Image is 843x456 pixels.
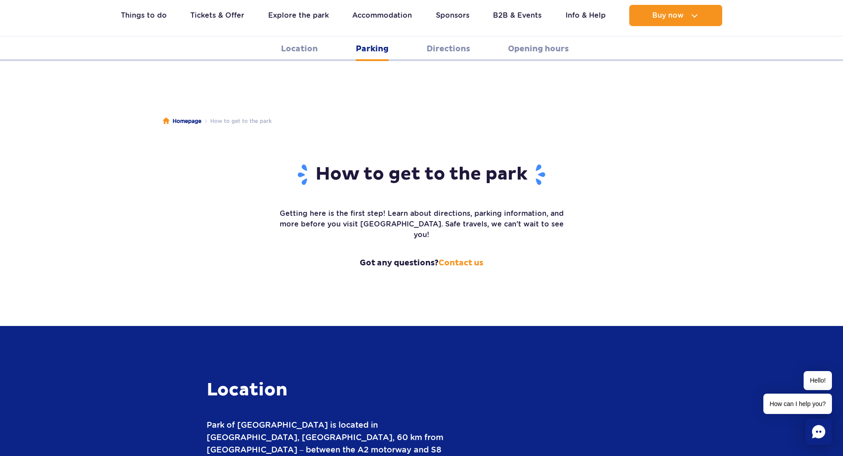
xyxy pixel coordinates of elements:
[652,11,684,19] span: Buy now
[278,258,566,268] strong: Got any questions?
[566,5,606,26] a: Info & Help
[163,117,201,126] a: Homepage
[207,379,472,401] h3: Location
[493,5,542,26] a: B2B & Events
[121,5,167,26] a: Things to do
[427,37,470,61] a: Directions
[804,371,832,390] span: Hello!
[190,5,244,26] a: Tickets & Offer
[763,394,832,414] span: How can I help you?
[508,37,569,61] a: Opening hours
[352,5,412,26] a: Accommodation
[439,258,483,268] a: Contact us
[278,163,566,186] h1: How to get to the park
[356,37,389,61] a: Parking
[629,5,722,26] button: Buy now
[201,117,272,126] li: How to get to the park
[268,5,329,26] a: Explore the park
[805,418,832,445] div: Chat
[281,37,318,61] a: Location
[436,5,470,26] a: Sponsors
[278,208,566,240] p: Getting here is the first step! Learn about directions, parking information, and more before you ...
